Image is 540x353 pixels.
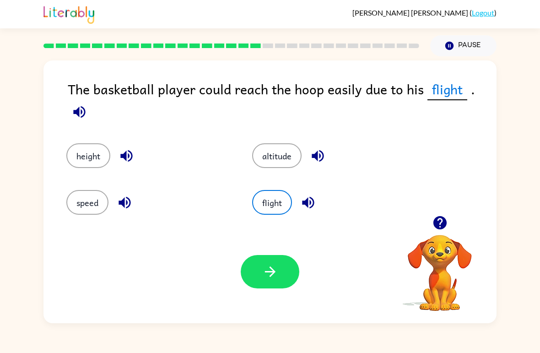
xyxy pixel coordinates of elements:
[252,143,302,168] button: altitude
[66,143,110,168] button: height
[68,79,497,125] div: The basketball player could reach the hoop easily due to his .
[430,35,497,56] button: Pause
[394,221,486,312] video: Your browser must support playing .mp4 files to use Literably. Please try using another browser.
[427,79,467,100] span: flight
[66,190,108,215] button: speed
[472,8,494,17] a: Logout
[43,4,94,24] img: Literably
[352,8,470,17] span: [PERSON_NAME] [PERSON_NAME]
[352,8,497,17] div: ( )
[252,190,292,215] button: flight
